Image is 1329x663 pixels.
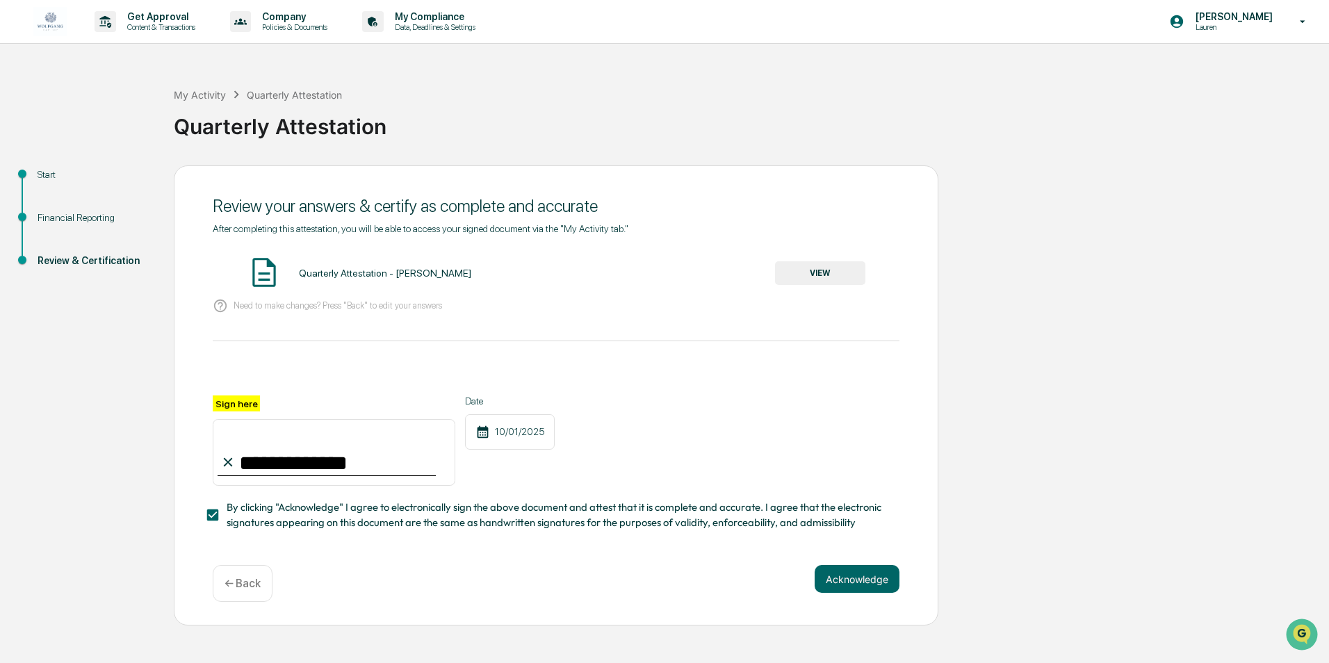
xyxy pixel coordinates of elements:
[227,500,888,531] span: By clicking "Acknowledge" I agree to electronically sign the above document and attest that it is...
[236,110,253,127] button: Start new chat
[299,268,471,279] div: Quarterly Attestation - [PERSON_NAME]
[384,11,482,22] p: My Compliance
[98,235,168,246] a: Powered byPylon
[38,167,152,182] div: Start
[247,89,342,101] div: Quarterly Attestation
[174,103,1322,139] div: Quarterly Attestation
[465,395,555,407] label: Date
[33,7,67,37] img: logo
[213,223,628,234] span: After completing this attestation, you will be able to access your signed document via the "My Ac...
[38,254,152,268] div: Review & Certification
[116,11,202,22] p: Get Approval
[1184,22,1280,32] p: Lauren
[174,89,226,101] div: My Activity
[14,106,39,131] img: 1746055101610-c473b297-6a78-478c-a979-82029cc54cd1
[116,22,202,32] p: Content & Transactions
[14,177,25,188] div: 🖐️
[95,170,178,195] a: 🗄️Attestations
[28,202,88,215] span: Data Lookup
[47,106,228,120] div: Start new chat
[1285,617,1322,655] iframe: Open customer support
[1184,11,1280,22] p: [PERSON_NAME]
[28,175,90,189] span: Preclearance
[465,414,555,450] div: 10/01/2025
[251,11,334,22] p: Company
[384,22,482,32] p: Data, Deadlines & Settings
[138,236,168,246] span: Pylon
[38,211,152,225] div: Financial Reporting
[251,22,334,32] p: Policies & Documents
[815,565,899,593] button: Acknowledge
[213,196,899,216] div: Review your answers & certify as complete and accurate
[14,29,253,51] p: How can we help?
[247,255,282,290] img: Document Icon
[101,177,112,188] div: 🗄️
[8,170,95,195] a: 🖐️Preclearance
[234,300,442,311] p: Need to make changes? Press "Back" to edit your answers
[775,261,865,285] button: VIEW
[213,395,260,411] label: Sign here
[8,196,93,221] a: 🔎Data Lookup
[14,203,25,214] div: 🔎
[115,175,172,189] span: Attestations
[47,120,176,131] div: We're available if you need us!
[225,577,261,590] p: ← Back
